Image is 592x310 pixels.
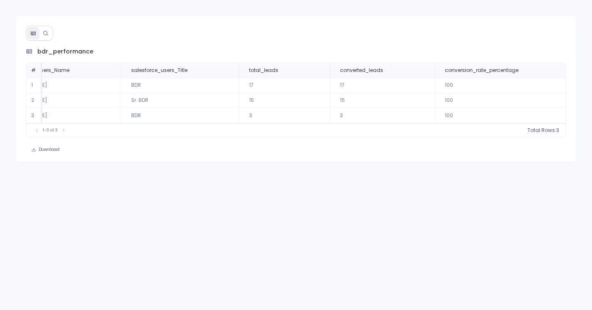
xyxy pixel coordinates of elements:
span: 1-3 of 3 [43,127,58,134]
span: salesforce_users_Title [131,67,187,74]
span: # [31,67,36,74]
span: total_leads [249,67,278,74]
span: Download [39,147,60,153]
span: Total Rows: [527,127,556,134]
td: 100 [435,78,570,93]
span: converted_leads [340,67,383,74]
td: 100 [435,93,570,108]
td: 15 [330,93,435,108]
td: Sr. BDR [121,93,239,108]
td: 17 [239,78,330,93]
td: BDR [121,108,239,123]
td: 2 [26,93,42,108]
td: 15 [239,93,330,108]
td: 3 [330,108,435,123]
button: Download [26,144,65,155]
span: bdr_performance [37,47,93,56]
td: BDR [121,78,239,93]
td: 3 [239,108,330,123]
span: conversion_rate_percentage [445,67,518,74]
td: 100 [435,108,570,123]
span: 3 [556,127,559,134]
td: 1 [26,78,42,93]
td: 17 [330,78,435,93]
td: 3 [26,108,42,123]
